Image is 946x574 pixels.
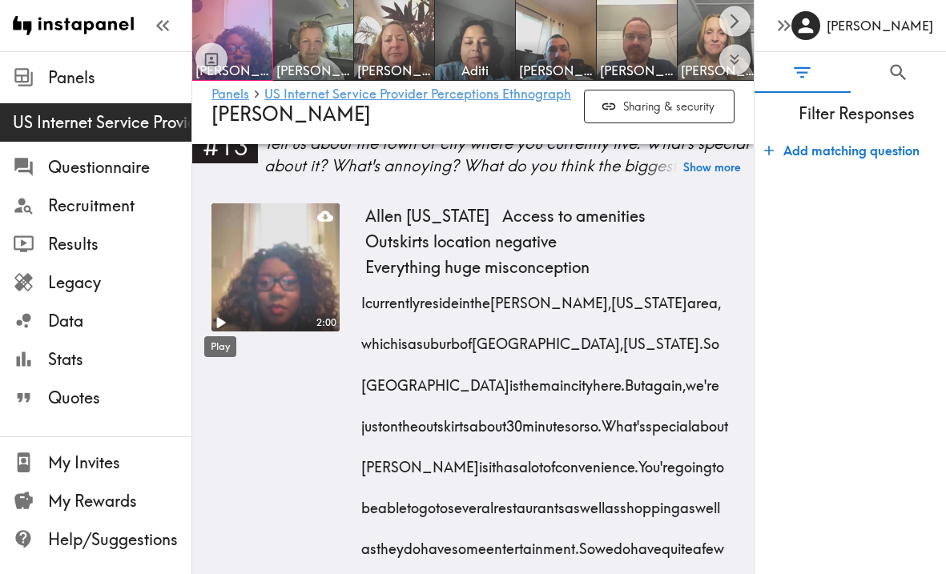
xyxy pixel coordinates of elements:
span: go [419,482,436,523]
span: suburb [417,318,460,359]
span: we [595,523,614,564]
span: lot [528,441,543,482]
span: Stats [48,348,191,371]
span: to [436,482,448,523]
span: about [469,400,506,441]
span: My Rewards [48,490,191,512]
span: have [421,523,452,564]
span: Filter Responses [767,102,946,125]
span: do [404,523,421,564]
span: several [448,482,493,523]
span: Results [48,233,191,255]
span: [PERSON_NAME] [600,62,674,79]
span: or [571,400,584,441]
span: have [630,523,662,564]
span: [PERSON_NAME] [357,62,431,79]
span: Legacy [48,271,191,294]
h6: [PERSON_NAME] [827,17,933,34]
span: Allen [US_STATE] [359,203,496,229]
span: restaurants [493,482,565,523]
button: Scroll right [719,6,751,37]
span: [PERSON_NAME] [276,62,350,79]
span: as [680,482,695,523]
span: going [675,441,712,482]
div: Play [204,336,236,357]
span: of [460,318,472,359]
span: [US_STATE]. [623,318,703,359]
span: [PERSON_NAME] [519,62,593,79]
button: Show more [683,156,741,179]
span: is [509,359,519,399]
span: So [579,523,595,564]
span: reside [420,277,459,318]
span: convenience. [555,441,638,482]
span: a [693,523,702,564]
span: You're [638,441,675,482]
a: Panels [211,87,249,102]
button: Play [210,312,231,333]
span: [PERSON_NAME] [361,441,479,482]
span: here. [593,359,625,399]
span: currently [365,277,420,318]
span: about [691,400,728,441]
span: Access to amenities [496,203,652,229]
span: Everything huge misconception [359,255,596,280]
span: outskirts [418,400,469,441]
button: Add matching question [758,134,926,167]
span: area, [687,277,721,318]
span: is [398,318,408,359]
div: US Internet Service Provider Perceptions Ethnography [13,111,191,134]
div: 2:00 [312,316,340,330]
span: some [452,523,486,564]
span: again, [645,359,686,399]
span: it [489,441,496,482]
span: [GEOGRAPHIC_DATA] [361,359,509,399]
span: Outskirts location negative [359,229,563,255]
div: #13 [192,129,258,163]
span: So [703,318,719,359]
span: Recruitment [48,195,191,217]
span: Aditi [438,62,512,79]
button: Sharing & security [584,90,735,124]
span: My Invites [48,452,191,474]
span: able [378,482,407,523]
button: Toggle between responses and questions [195,43,227,75]
button: Filter Responses [755,52,851,93]
span: the [519,359,539,399]
span: Questionnaire [48,156,191,179]
span: Panels [48,66,191,89]
span: main [539,359,571,399]
span: But [625,359,645,399]
span: minutes [522,400,571,441]
span: city [571,359,593,399]
span: do [614,523,630,564]
span: [GEOGRAPHIC_DATA], [472,318,623,359]
span: is [479,441,489,482]
span: which [361,318,398,359]
span: on [382,400,398,441]
span: as [361,523,376,564]
a: #13Tell us about the town or city where you currently live. What's special about it? What's annoy... [192,129,754,191]
span: [PERSON_NAME] [681,62,755,79]
span: few [702,523,724,564]
a: US Internet Service Provider Perceptions Ethnography [264,87,578,102]
span: be [361,482,378,523]
span: just [361,400,382,441]
span: of [543,441,555,482]
figure: Play2:00 [211,203,340,331]
span: shopping [620,482,680,523]
span: [PERSON_NAME] [211,102,371,126]
span: entertainment. [486,523,579,564]
div: Tell us about the town or city where you currently live. What's special about it? What's annoying... [264,132,754,177]
span: I [361,277,365,318]
span: well [695,482,720,523]
span: we're [686,359,719,399]
span: a [519,441,528,482]
span: quite [662,523,693,564]
span: [US_STATE] [611,277,687,318]
span: to [407,482,419,523]
span: they [376,523,404,564]
span: 30 [506,400,522,441]
span: Search [888,62,909,83]
span: Data [48,310,191,332]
